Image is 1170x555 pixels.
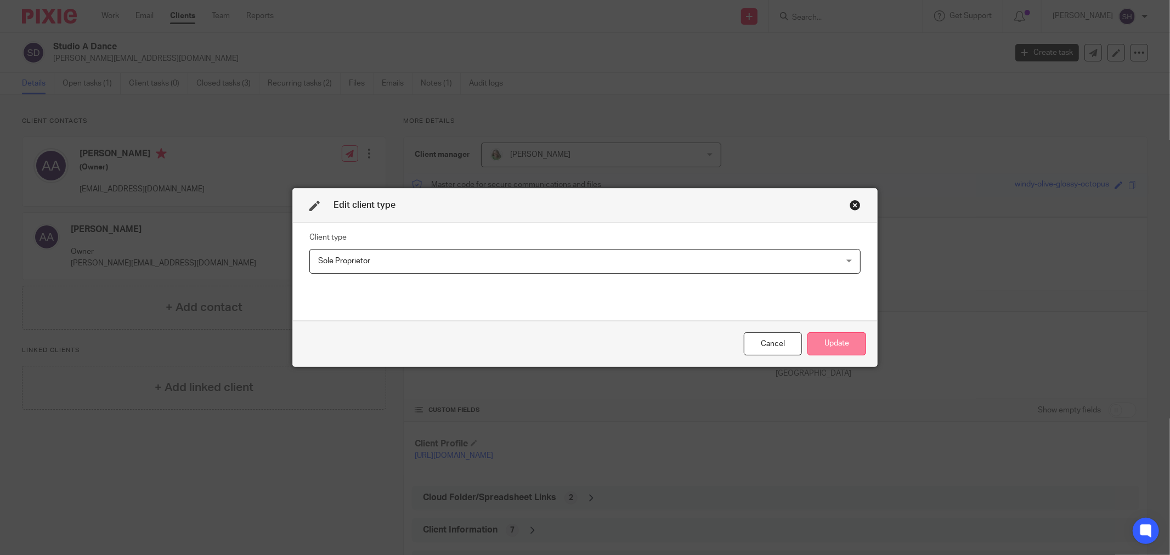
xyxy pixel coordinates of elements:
[309,232,347,243] label: Client type
[318,257,370,265] span: Sole Proprietor
[850,200,861,211] div: Close this dialog window
[334,201,395,209] span: Edit client type
[807,332,866,356] button: Update
[744,332,802,356] div: Close this dialog window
